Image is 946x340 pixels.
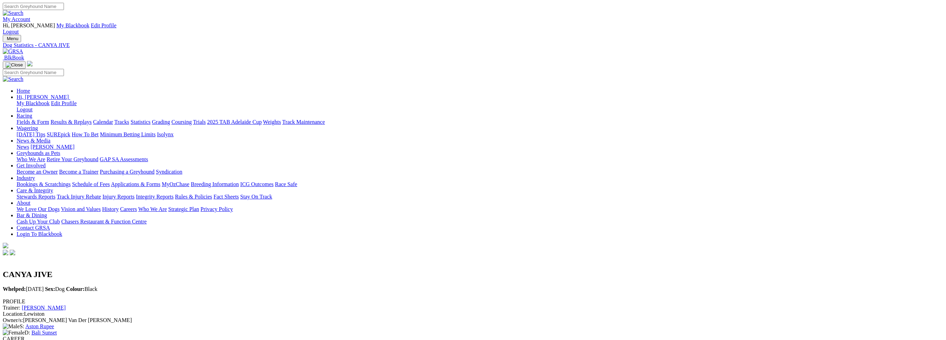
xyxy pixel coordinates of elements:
[100,169,154,175] a: Purchasing a Greyhound
[17,212,47,218] a: Bar & Dining
[17,156,45,162] a: Who We Are
[114,119,129,125] a: Tracks
[17,181,943,187] div: Industry
[45,286,55,292] b: Sex:
[275,181,297,187] a: Race Safe
[3,305,20,311] span: Trainer:
[200,206,233,212] a: Privacy Policy
[131,119,151,125] a: Statistics
[25,323,54,329] a: Aston Rupee
[91,22,116,28] a: Edit Profile
[47,131,70,137] a: SUREpick
[17,225,50,231] a: Contact GRSA
[3,311,24,317] span: Location:
[56,22,90,28] a: My Blackbook
[17,219,60,224] a: Cash Up Your Club
[22,305,66,311] a: [PERSON_NAME]
[17,181,71,187] a: Bookings & Scratchings
[3,69,64,76] input: Search
[17,125,38,131] a: Wagering
[17,138,50,144] a: News & Media
[102,206,119,212] a: History
[3,298,943,305] div: PROFILE
[171,119,192,125] a: Coursing
[66,286,97,292] span: Black
[61,219,147,224] a: Chasers Restaurant & Function Centre
[17,206,943,212] div: About
[207,119,262,125] a: 2025 TAB Adelaide Cup
[3,35,21,42] button: Toggle navigation
[17,94,69,100] span: Hi, [PERSON_NAME]
[4,55,24,61] span: BlkBook
[17,119,943,125] div: Racing
[214,194,239,200] a: Fact Sheets
[50,119,92,125] a: Results & Replays
[17,131,45,137] a: [DATE] Tips
[3,330,25,336] img: Female
[3,42,943,48] div: Dog Statistics - CANYA JIVE
[100,156,148,162] a: GAP SA Assessments
[175,194,212,200] a: Rules & Policies
[156,169,182,175] a: Syndication
[93,119,113,125] a: Calendar
[102,194,134,200] a: Injury Reports
[66,286,84,292] b: Colour:
[31,330,57,336] a: Bali Sunset
[72,181,110,187] a: Schedule of Fees
[17,100,943,113] div: Hi, [PERSON_NAME]
[240,194,272,200] a: Stay On Track
[7,36,18,41] span: Menu
[30,144,74,150] a: [PERSON_NAME]
[168,206,199,212] a: Strategic Plan
[3,22,55,28] span: Hi, [PERSON_NAME]
[3,16,30,22] a: My Account
[17,187,53,193] a: Care & Integrity
[45,286,65,292] span: Dog
[17,219,943,225] div: Bar & Dining
[152,119,170,125] a: Grading
[17,113,32,119] a: Racing
[3,48,23,55] img: GRSA
[3,55,24,61] a: BlkBook
[17,107,32,112] a: Logout
[17,194,943,200] div: Care & Integrity
[10,250,15,255] img: twitter.svg
[17,131,943,138] div: Wagering
[17,200,30,206] a: About
[3,330,30,336] span: D:
[3,29,19,35] a: Logout
[3,317,23,323] span: Owner/s:
[100,131,156,137] a: Minimum Betting Limits
[191,181,239,187] a: Breeding Information
[17,169,943,175] div: Get Involved
[17,194,55,200] a: Stewards Reports
[193,119,206,125] a: Trials
[136,194,174,200] a: Integrity Reports
[3,317,943,323] div: [PERSON_NAME] Van Der [PERSON_NAME]
[3,270,943,279] h2: CANYA JIVE
[17,231,62,237] a: Login To Blackbook
[51,100,77,106] a: Edit Profile
[3,323,24,329] span: S:
[3,10,24,16] img: Search
[111,181,160,187] a: Applications & Forms
[3,22,943,35] div: My Account
[17,144,29,150] a: News
[3,76,24,82] img: Search
[6,62,23,68] img: Close
[282,119,325,125] a: Track Maintenance
[57,194,101,200] a: Track Injury Rebate
[61,206,101,212] a: Vision and Values
[3,323,20,330] img: Male
[17,206,59,212] a: We Love Our Dogs
[59,169,99,175] a: Become a Trainer
[72,131,99,137] a: How To Bet
[3,243,8,248] img: logo-grsa-white.png
[3,61,26,69] button: Toggle navigation
[17,88,30,94] a: Home
[157,131,174,137] a: Isolynx
[3,286,44,292] span: [DATE]
[263,119,281,125] a: Weights
[27,61,32,66] img: logo-grsa-white.png
[162,181,189,187] a: MyOzChase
